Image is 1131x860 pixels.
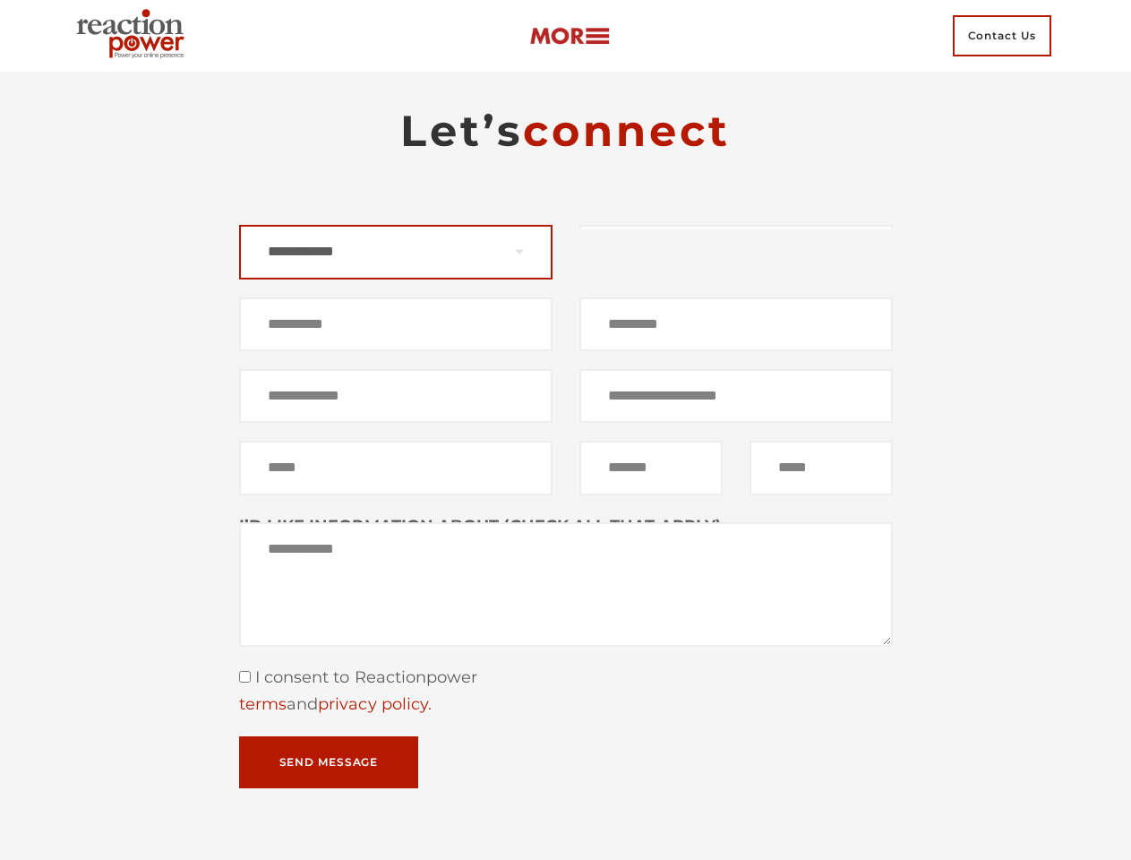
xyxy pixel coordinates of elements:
span: Send Message [279,757,379,768]
a: privacy policy. [318,694,432,714]
a: terms [239,694,287,714]
strong: I’D LIKE INFORMATION ABOUT (CHECK ALL THAT APPLY) [239,516,722,536]
form: Contact form [239,225,893,788]
img: Executive Branding | Personal Branding Agency [69,4,199,68]
span: connect [523,105,731,157]
div: and [239,692,893,718]
span: Contact Us [953,15,1051,56]
span: I consent to Reactionpower [251,667,478,687]
img: more-btn.png [529,26,610,47]
button: Send Message [239,736,419,788]
h2: Let’s [239,104,893,158]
